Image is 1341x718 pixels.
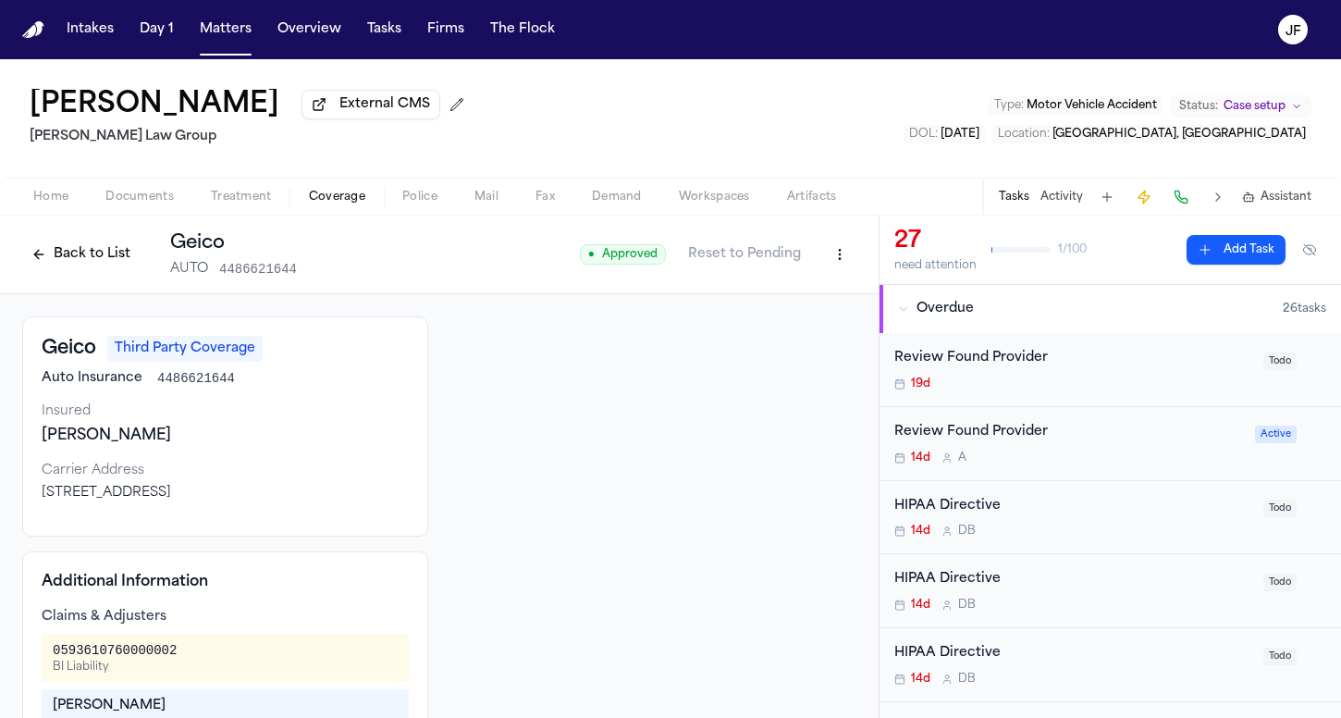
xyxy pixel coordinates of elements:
span: Status: [1179,99,1218,114]
span: Auto Insurance [42,369,142,388]
button: Back to List [22,240,140,269]
div: Carrier Address [42,462,409,480]
span: Assistant [1261,190,1311,204]
div: 27 [894,227,977,256]
div: [PERSON_NAME] [42,425,409,447]
span: Fax [535,190,555,204]
button: Intakes [59,13,121,46]
span: A [958,451,966,465]
span: 14d [911,451,930,465]
span: 1 / 100 [1058,242,1087,257]
button: Add Task [1094,184,1120,210]
span: Todo [1263,500,1297,517]
button: Edit DOL: 2025-04-14 [904,125,985,143]
div: Insured [42,402,409,421]
div: Claims & Adjusters [42,608,409,626]
button: Firms [420,13,472,46]
h1: [PERSON_NAME] [30,89,279,122]
button: Day 1 [132,13,181,46]
h1: Geico [170,230,297,256]
div: BI Liability [53,660,177,675]
button: Edit matter name [30,89,279,122]
span: Todo [1263,648,1297,665]
span: Workspaces [679,190,750,204]
button: Create Immediate Task [1131,184,1157,210]
div: 0593610760000002 [53,641,177,660]
div: need attention [894,258,977,273]
text: JF [1286,25,1301,38]
div: [STREET_ADDRESS] [42,484,409,502]
span: ● [588,247,595,262]
button: Activity [1040,190,1083,204]
span: D B [958,672,976,687]
span: AUTO [170,260,208,279]
span: Case setup [1224,99,1286,114]
span: 14d [911,598,930,613]
div: HIPAA Directive [894,643,1252,664]
span: Coverage [309,190,365,204]
div: Open task: HIPAA Directive [880,481,1341,555]
span: Third Party Coverage [107,336,263,362]
div: Open task: HIPAA Directive [880,628,1341,702]
span: Artifacts [787,190,837,204]
img: Finch Logo [22,21,44,39]
span: Police [402,190,437,204]
div: Open task: Review Found Provider [880,407,1341,481]
span: Documents [105,190,174,204]
span: D B [958,524,976,538]
h2: [PERSON_NAME] Law Group [30,126,472,148]
button: Reset to Pending [677,240,812,269]
button: Edit Location: Hollywood, FL [992,125,1311,143]
div: Open task: HIPAA Directive [880,554,1341,628]
button: The Flock [483,13,562,46]
button: Overdue26tasks [880,285,1341,333]
div: Review Found Provider [894,422,1244,443]
button: Tasks [360,13,409,46]
span: External CMS [339,95,430,114]
button: Hide completed tasks (⌘⇧H) [1293,235,1326,265]
div: HIPAA Directive [894,569,1252,590]
span: Mail [474,190,498,204]
button: Overview [270,13,349,46]
span: 14d [911,672,930,687]
button: Make a Call [1168,184,1194,210]
button: Edit Type: Motor Vehicle Accident [989,96,1163,115]
span: D B [958,598,976,613]
span: [GEOGRAPHIC_DATA], [GEOGRAPHIC_DATA] [1052,129,1306,140]
div: HIPAA Directive [894,496,1252,517]
button: Assistant [1242,190,1311,204]
div: [PERSON_NAME] [53,697,398,715]
span: 4486621644 [219,260,297,279]
span: 14d [911,524,930,538]
span: Treatment [211,190,272,204]
span: Overdue [917,300,974,318]
span: Todo [1263,353,1297,370]
span: Demand [592,190,642,204]
span: 19d [911,377,930,391]
span: 4486621644 [157,369,235,388]
span: Approved [580,244,666,265]
button: Change status from Case setup [1170,95,1311,118]
span: 26 task s [1283,302,1326,316]
span: Active [1255,426,1297,443]
button: Matters [192,13,259,46]
span: Type : [994,100,1024,111]
span: [DATE] [941,129,979,140]
a: Home [22,21,44,39]
h3: Geico [42,336,96,362]
span: Todo [1263,574,1297,591]
div: Open task: Review Found Provider [880,333,1341,407]
span: Location : [998,129,1050,140]
div: Review Found Provider [894,348,1252,369]
span: DOL : [909,129,938,140]
span: Motor Vehicle Accident [1027,100,1157,111]
button: Add Task [1187,235,1286,265]
button: Tasks [999,190,1029,204]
